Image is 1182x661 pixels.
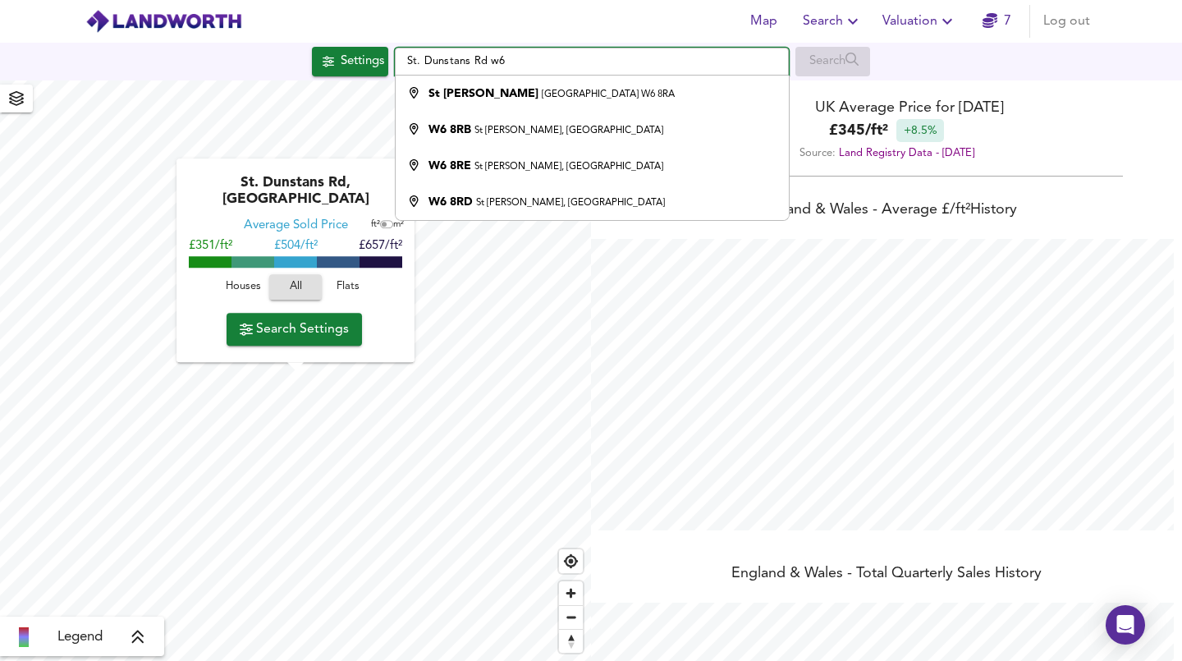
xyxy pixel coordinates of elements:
[312,47,388,76] button: Settings
[359,241,402,253] span: £657/ft²
[322,275,374,301] button: Flats
[312,47,388,76] div: Click to configure Search Settings
[57,627,103,647] span: Legend
[795,47,870,76] div: Enable a Source before running a Search
[970,5,1023,38] button: 7
[829,120,888,142] b: £ 345 / ft²
[371,221,380,230] span: ft²
[474,162,663,172] small: St [PERSON_NAME], [GEOGRAPHIC_DATA]
[395,48,789,76] input: Enter a location...
[476,198,665,208] small: St [PERSON_NAME], [GEOGRAPHIC_DATA]
[591,563,1182,586] div: England & Wales - Total Quarterly Sales History
[1043,10,1090,33] span: Log out
[326,278,370,297] span: Flats
[559,630,583,653] span: Reset bearing to north
[274,241,318,253] span: £ 504/ft²
[559,581,583,605] button: Zoom in
[474,126,663,135] small: St [PERSON_NAME], [GEOGRAPHIC_DATA]
[240,318,349,341] span: Search Settings
[839,148,974,158] a: Land Registry Data - [DATE]
[591,97,1182,119] div: UK Average Price for [DATE]
[85,9,242,34] img: logo
[244,218,348,235] div: Average Sold Price
[876,5,964,38] button: Valuation
[896,119,944,142] div: +8.5%
[737,5,790,38] button: Map
[882,10,957,33] span: Valuation
[983,10,1011,33] a: 7
[277,278,314,297] span: All
[341,51,384,72] div: Settings
[1037,5,1097,38] button: Log out
[227,313,362,346] button: Search Settings
[393,221,404,230] span: m²
[185,176,406,218] div: St. Dunstans Rd, [GEOGRAPHIC_DATA]
[542,90,675,99] small: [GEOGRAPHIC_DATA] W6 8RA
[559,549,583,573] button: Find my location
[559,629,583,653] button: Reset bearing to north
[559,606,583,629] span: Zoom out
[189,241,232,253] span: £351/ft²
[591,142,1182,164] div: Source:
[744,10,783,33] span: Map
[428,160,471,172] strong: W6 8RE
[428,124,471,135] strong: W6 8RB
[221,278,265,297] span: Houses
[803,10,863,33] span: Search
[428,88,538,99] strong: St [PERSON_NAME]
[269,275,322,301] button: All
[591,200,1182,223] div: England & Wales - Average £/ ft² History
[796,5,869,38] button: Search
[217,275,269,301] button: Houses
[559,605,583,629] button: Zoom out
[1106,605,1145,645] div: Open Intercom Messenger
[428,196,473,208] strong: W6 8RD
